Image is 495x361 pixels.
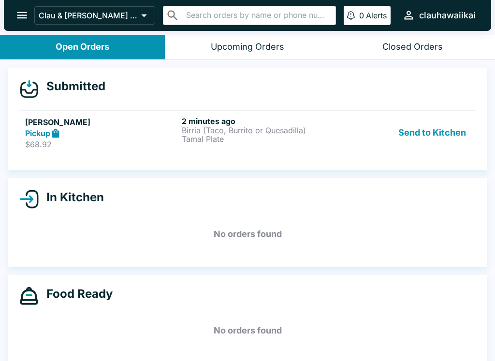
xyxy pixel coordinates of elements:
[34,6,155,25] button: Clau & [PERSON_NAME] Cocina 2 - [US_STATE] Kai
[19,110,476,155] a: [PERSON_NAME]Pickup$68.922 minutes agoBirria (Taco, Burrito or Quesadilla)Tamal PlateSend to Kitchen
[25,139,178,149] p: $68.92
[10,3,34,28] button: open drawer
[394,116,470,150] button: Send to Kitchen
[25,128,50,138] strong: Pickup
[182,116,335,126] h6: 2 minutes ago
[19,313,476,348] h5: No orders found
[19,217,476,251] h5: No orders found
[182,126,335,135] p: Birria (Taco, Burrito or Quesadilla)
[398,5,480,26] button: clauhawaiikai
[382,42,443,53] div: Closed Orders
[419,10,476,21] div: clauhawaiikai
[359,11,364,20] p: 0
[56,42,109,53] div: Open Orders
[39,79,105,94] h4: Submitted
[182,135,335,143] p: Tamal Plate
[366,11,387,20] p: Alerts
[39,190,104,205] h4: In Kitchen
[183,9,332,22] input: Search orders by name or phone number
[39,11,137,20] p: Clau & [PERSON_NAME] Cocina 2 - [US_STATE] Kai
[39,287,113,301] h4: Food Ready
[211,42,284,53] div: Upcoming Orders
[25,116,178,128] h5: [PERSON_NAME]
